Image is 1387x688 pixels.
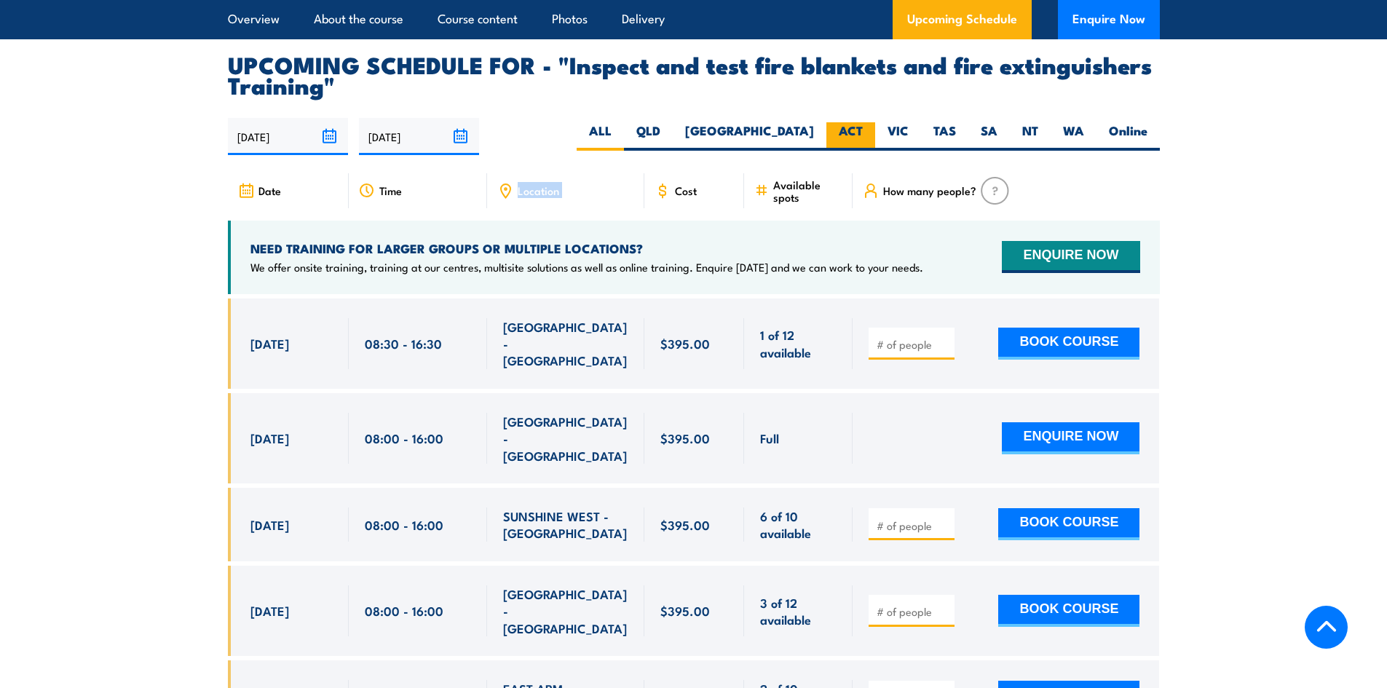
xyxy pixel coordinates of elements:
label: VIC [875,122,921,151]
button: ENQUIRE NOW [1002,241,1139,273]
label: ALL [577,122,624,151]
p: We offer onsite training, training at our centres, multisite solutions as well as online training... [250,260,923,274]
span: [GEOGRAPHIC_DATA] - [GEOGRAPHIC_DATA] [503,413,628,464]
span: $395.00 [660,602,710,619]
input: # of people [877,337,949,352]
span: $395.00 [660,430,710,446]
h2: UPCOMING SCHEDULE FOR - "Inspect and test fire blankets and fire extinguishers Training" [228,54,1160,95]
span: 6 of 10 available [760,507,837,542]
span: [DATE] [250,602,289,619]
span: Location [518,184,559,197]
span: $395.00 [660,516,710,533]
span: SUNSHINE WEST - [GEOGRAPHIC_DATA] [503,507,628,542]
label: QLD [624,122,673,151]
label: ACT [826,122,875,151]
span: 3 of 12 available [760,594,837,628]
label: WA [1051,122,1096,151]
span: [DATE] [250,430,289,446]
span: 08:00 - 16:00 [365,430,443,446]
label: [GEOGRAPHIC_DATA] [673,122,826,151]
span: [DATE] [250,516,289,533]
label: TAS [921,122,968,151]
span: [DATE] [250,335,289,352]
button: ENQUIRE NOW [1002,422,1139,454]
input: From date [228,118,348,155]
span: [GEOGRAPHIC_DATA] - [GEOGRAPHIC_DATA] [503,318,628,369]
label: NT [1010,122,1051,151]
span: Full [760,430,779,446]
span: 08:30 - 16:30 [365,335,442,352]
input: # of people [877,518,949,533]
span: 1 of 12 available [760,326,837,360]
span: [GEOGRAPHIC_DATA] - [GEOGRAPHIC_DATA] [503,585,628,636]
span: Date [258,184,281,197]
input: To date [359,118,479,155]
span: $395.00 [660,335,710,352]
span: 08:00 - 16:00 [365,516,443,533]
button: BOOK COURSE [998,508,1139,540]
h4: NEED TRAINING FOR LARGER GROUPS OR MULTIPLE LOCATIONS? [250,240,923,256]
button: BOOK COURSE [998,595,1139,627]
span: Available spots [773,178,842,203]
span: Cost [675,184,697,197]
label: SA [968,122,1010,151]
button: BOOK COURSE [998,328,1139,360]
span: How many people? [883,184,976,197]
span: 08:00 - 16:00 [365,602,443,619]
input: # of people [877,604,949,619]
span: Time [379,184,402,197]
label: Online [1096,122,1160,151]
